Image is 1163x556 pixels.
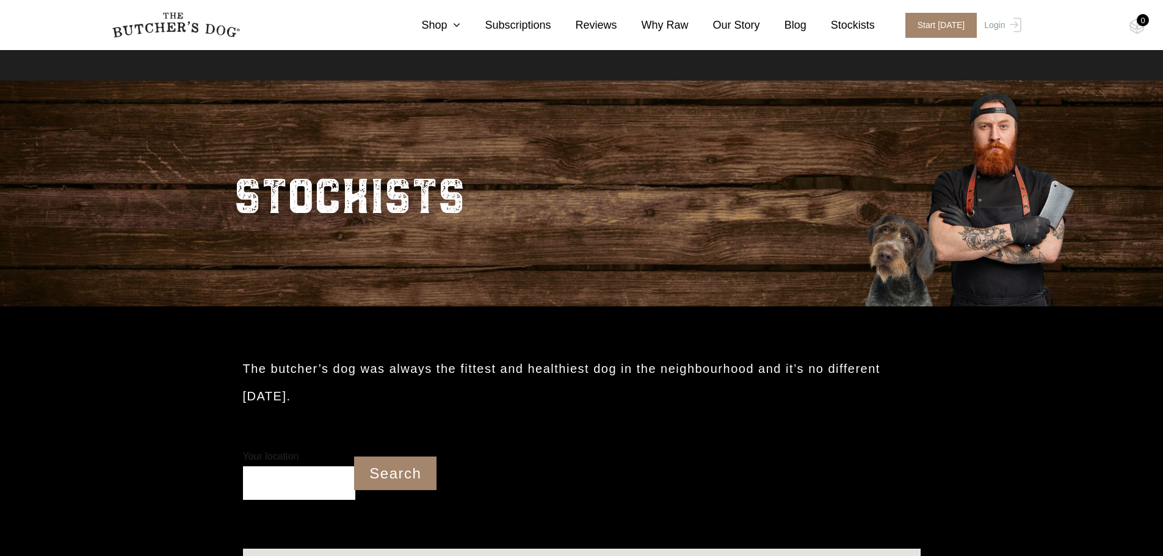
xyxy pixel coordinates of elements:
[460,17,551,34] a: Subscriptions
[981,13,1021,38] a: Login
[1137,14,1149,26] div: 0
[905,13,977,38] span: Start [DATE]
[806,17,875,34] a: Stockists
[846,78,1090,306] img: Butcher_Large_3.png
[354,457,437,490] input: Search
[617,17,689,34] a: Why Raw
[1129,18,1145,34] img: TBD_Cart-Empty.png
[397,17,460,34] a: Shop
[760,17,806,34] a: Blog
[234,154,465,233] h2: STOCKISTS
[689,17,760,34] a: Our Story
[893,13,982,38] a: Start [DATE]
[551,17,617,34] a: Reviews
[243,355,921,410] h2: The butcher’s dog was always the fittest and healthiest dog in the neighbourhood and it’s no diff...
